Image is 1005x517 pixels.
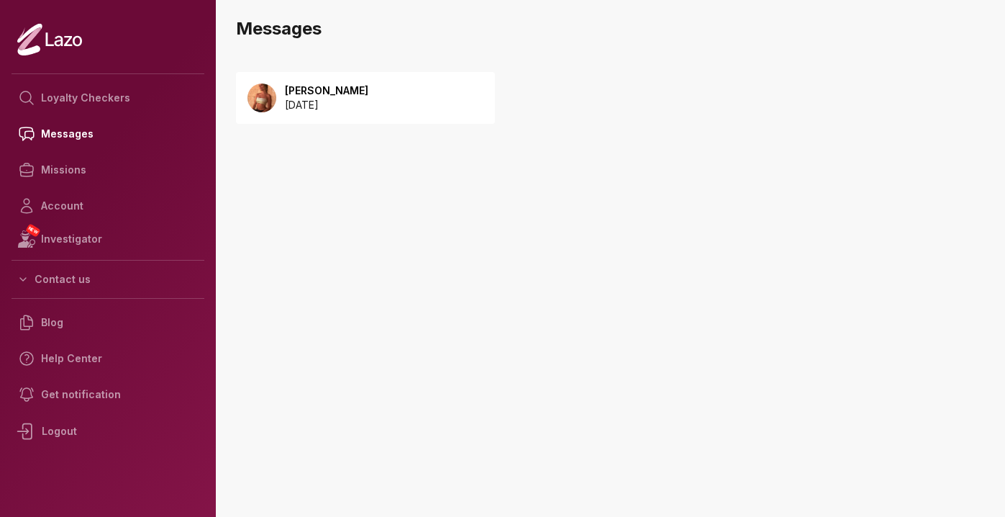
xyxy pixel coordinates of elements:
span: NEW [25,223,41,238]
div: Logout [12,413,204,450]
a: Loyalty Checkers [12,80,204,116]
button: Contact us [12,266,204,292]
a: Get notification [12,377,204,413]
h3: Messages [236,17,993,40]
a: Messages [12,116,204,152]
a: Missions [12,152,204,188]
p: [PERSON_NAME] [285,84,368,98]
a: Help Center [12,341,204,377]
img: 5dd41377-3645-4864-a336-8eda7bc24f8f [247,84,276,112]
p: [DATE] [285,98,368,112]
a: Account [12,188,204,224]
a: Blog [12,305,204,341]
a: NEWInvestigator [12,224,204,254]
